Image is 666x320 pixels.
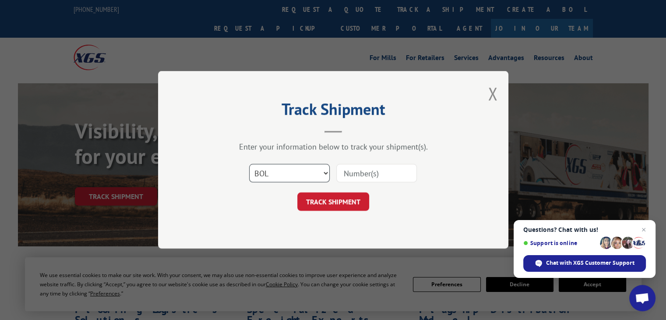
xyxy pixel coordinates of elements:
[523,226,646,233] span: Questions? Chat with us!
[546,259,634,267] span: Chat with XGS Customer Support
[638,224,649,235] span: Close chat
[523,255,646,272] div: Chat with XGS Customer Support
[629,285,655,311] div: Open chat
[297,193,369,211] button: TRACK SHIPMENT
[202,142,465,152] div: Enter your information below to track your shipment(s).
[336,164,417,183] input: Number(s)
[202,103,465,120] h2: Track Shipment
[523,240,597,246] span: Support is online
[488,82,497,105] button: Close modal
